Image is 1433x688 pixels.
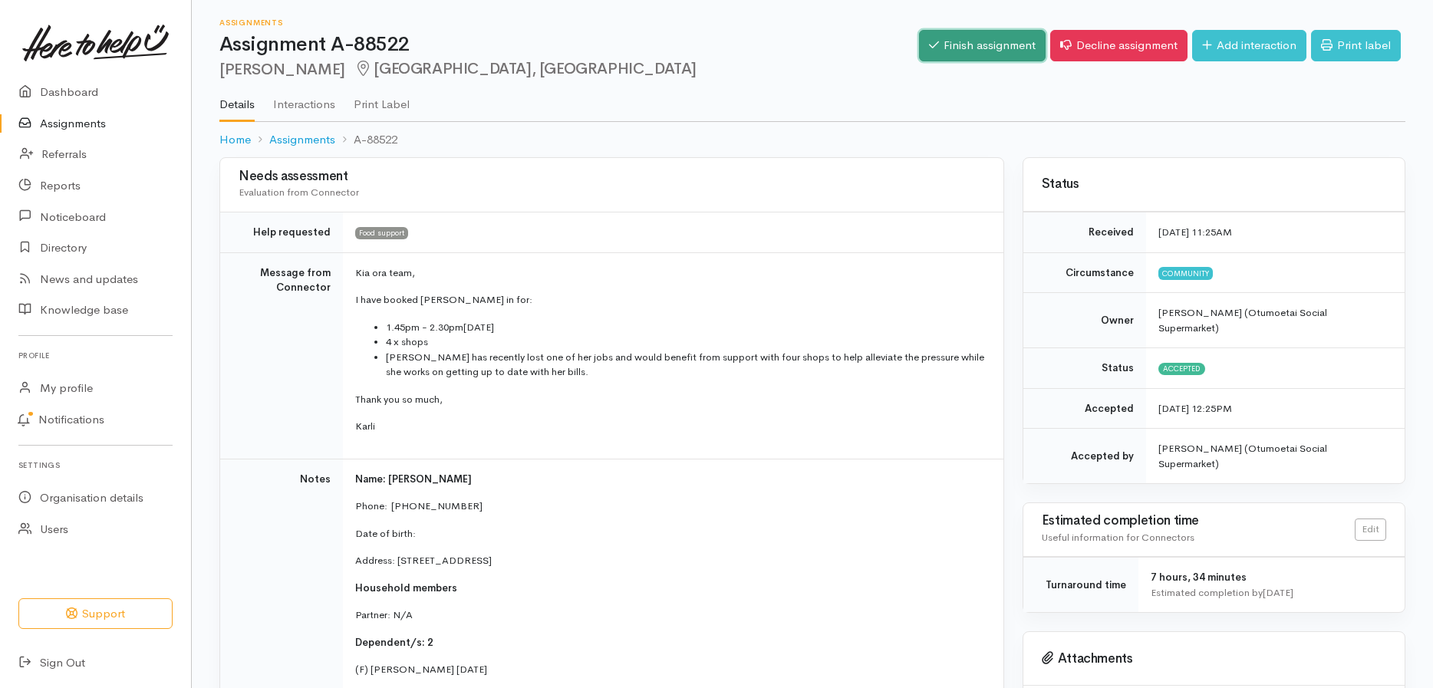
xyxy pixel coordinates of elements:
[1023,348,1146,389] td: Status
[1042,651,1386,667] h3: Attachments
[18,345,173,366] h6: Profile
[1023,388,1146,429] td: Accepted
[1263,586,1293,599] time: [DATE]
[220,212,343,253] td: Help requested
[335,131,397,149] li: A-88522
[1042,531,1194,544] span: Useful information for Connectors
[1023,558,1138,613] td: Turnaround time
[355,499,985,514] p: Phone: [PHONE_NUMBER]
[355,662,985,677] p: (F) [PERSON_NAME] [DATE]
[355,227,408,239] span: Food support
[355,292,985,308] p: I have booked [PERSON_NAME] in for:
[355,472,472,486] span: Name: [PERSON_NAME]
[220,252,343,459] td: Message from Connector
[1158,402,1232,415] time: [DATE] 12:25PM
[219,122,1405,158] nav: breadcrumb
[355,392,985,407] p: Thank you so much,
[1023,252,1146,293] td: Circumstance
[355,526,985,542] p: Date of birth:
[18,598,173,630] button: Support
[354,77,410,120] a: Print Label
[386,334,985,350] li: 4 x shops
[1192,30,1306,61] a: Add interaction
[1158,306,1327,334] span: [PERSON_NAME] (Otumoetai Social Supermarket)
[1146,429,1405,484] td: [PERSON_NAME] (Otumoetai Social Supermarket)
[1311,30,1401,61] a: Print label
[355,419,985,434] p: Karli
[354,59,697,78] span: [GEOGRAPHIC_DATA], [GEOGRAPHIC_DATA]
[273,77,335,120] a: Interactions
[1050,30,1188,61] a: Decline assignment
[1158,267,1213,279] span: Community
[1042,514,1355,528] h3: Estimated completion time
[219,61,919,78] h2: [PERSON_NAME]
[1042,177,1386,192] h3: Status
[1151,571,1247,584] span: 7 hours, 34 minutes
[239,186,359,199] span: Evaluation from Connector
[219,131,251,149] a: Home
[1355,518,1386,541] a: Edit
[355,607,985,623] p: Partner: N/A
[355,581,457,594] span: Household members
[919,30,1046,61] a: Finish assignment
[18,455,173,476] h6: Settings
[386,350,985,380] li: [PERSON_NAME] has recently lost one of her jobs and would benefit from support with four shops to...
[355,553,985,568] p: Address: [STREET_ADDRESS]
[1023,212,1146,253] td: Received
[1151,585,1386,601] div: Estimated completion by
[355,636,433,649] span: Dependent/s: 2
[219,77,255,122] a: Details
[239,170,985,184] h3: Needs assessment
[219,18,919,27] h6: Assignments
[1158,363,1205,375] span: Accepted
[1023,429,1146,484] td: Accepted by
[355,265,985,281] p: Kia ora team,
[269,131,335,149] a: Assignments
[1023,293,1146,348] td: Owner
[219,34,919,56] h1: Assignment A-88522
[1158,225,1232,239] time: [DATE] 11:25AM
[386,320,985,335] li: 1.45pm - 2.30pm[DATE]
